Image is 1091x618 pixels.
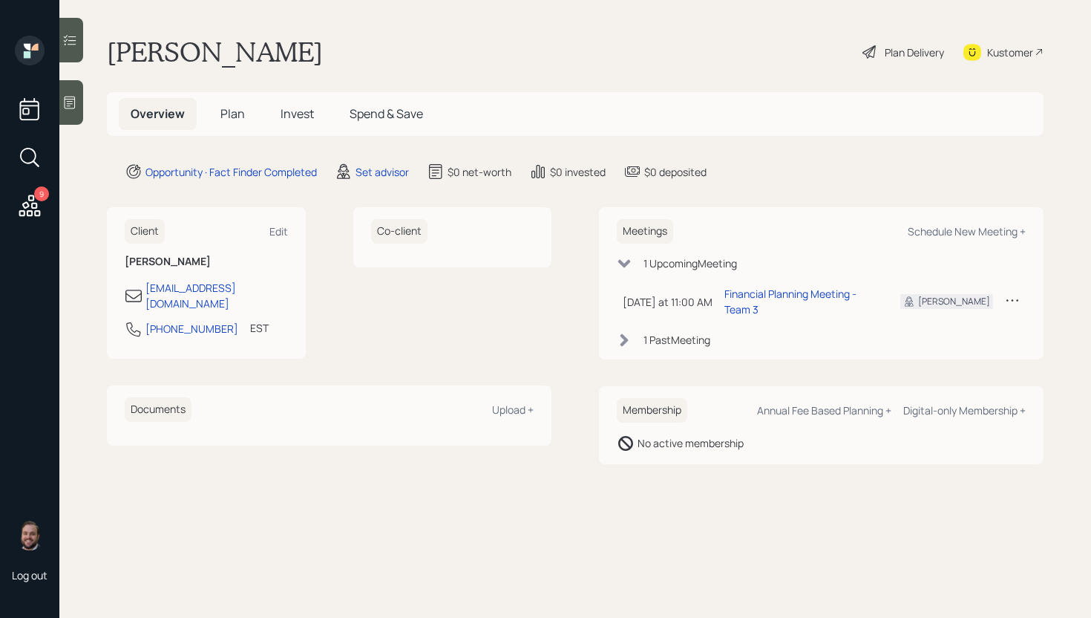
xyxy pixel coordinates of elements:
[131,105,185,122] span: Overview
[908,224,1026,238] div: Schedule New Meeting +
[145,164,317,180] div: Opportunity · Fact Finder Completed
[903,403,1026,417] div: Digital-only Membership +
[220,105,245,122] span: Plan
[644,164,707,180] div: $0 deposited
[918,295,990,308] div: [PERSON_NAME]
[643,256,737,271] div: 1 Upcoming Meeting
[350,105,423,122] span: Spend & Save
[617,398,687,423] h6: Membership
[125,256,288,268] h6: [PERSON_NAME]
[125,397,191,422] h6: Documents
[34,186,49,201] div: 9
[623,294,712,310] div: [DATE] at 11:00 AM
[125,219,165,244] h6: Client
[269,224,288,238] div: Edit
[643,332,710,348] div: 1 Past Meeting
[12,568,47,582] div: Log out
[145,321,238,336] div: [PHONE_NUMBER]
[492,403,534,417] div: Upload +
[250,320,269,336] div: EST
[724,286,877,317] div: Financial Planning Meeting - Team 3
[617,219,673,244] h6: Meetings
[356,164,409,180] div: Set advisor
[281,105,314,122] span: Invest
[145,280,288,311] div: [EMAIL_ADDRESS][DOMAIN_NAME]
[638,435,744,451] div: No active membership
[448,164,511,180] div: $0 net-worth
[107,36,323,68] h1: [PERSON_NAME]
[987,45,1033,60] div: Kustomer
[371,219,427,244] h6: Co-client
[757,403,891,417] div: Annual Fee Based Planning +
[550,164,606,180] div: $0 invested
[15,521,45,550] img: james-distasi-headshot.png
[885,45,944,60] div: Plan Delivery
